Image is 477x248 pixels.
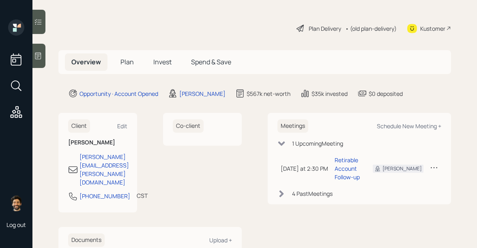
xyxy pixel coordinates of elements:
div: $0 deposited [369,89,403,98]
div: [PERSON_NAME] [382,165,422,172]
div: Retirable Account Follow-up [335,156,360,181]
div: Log out [6,221,26,229]
div: 1 Upcoming Meeting [292,139,343,148]
h6: Co-client [173,119,204,133]
div: CST [137,191,148,200]
div: • (old plan-delivery) [345,24,397,33]
div: [PERSON_NAME][EMAIL_ADDRESS][PERSON_NAME][DOMAIN_NAME] [79,153,129,187]
div: Upload + [209,236,232,244]
div: [PERSON_NAME] [179,89,226,98]
span: Spend & Save [191,57,231,66]
span: Plan [120,57,134,66]
div: Schedule New Meeting + [377,122,441,130]
div: Opportunity · Account Opened [79,89,158,98]
span: Invest [153,57,172,66]
div: $35k invested [312,89,348,98]
img: eric-schwartz-headshot.png [8,195,24,211]
div: Kustomer [420,24,445,33]
div: Edit [117,122,127,130]
div: $567k net-worth [247,89,290,98]
h6: [PERSON_NAME] [68,139,127,146]
div: [DATE] at 2:30 PM [281,164,328,173]
span: Overview [71,57,101,66]
h6: Documents [68,233,105,247]
div: 4 Past Meeting s [292,189,333,198]
h6: Client [68,119,90,133]
div: [PHONE_NUMBER] [79,192,130,200]
div: Plan Delivery [309,24,341,33]
h6: Meetings [277,119,308,133]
